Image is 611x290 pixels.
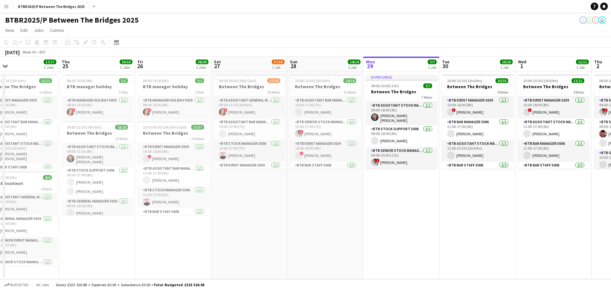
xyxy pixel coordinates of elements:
div: 1 Job [348,65,360,70]
span: ! [224,108,228,112]
app-card-role: BTB Bar Manager 50061/111:00-17:00 (6h)[PERSON_NAME] [442,118,513,140]
span: 1 Role [195,90,204,95]
span: 13 Roles [115,136,128,141]
span: ! [300,130,304,134]
span: 37/38 [267,78,280,83]
app-card-role: BTB Stock support 50082/209:00-17:00 (8h)[PERSON_NAME][PERSON_NAME] [62,167,133,198]
app-card-role: BTB Assistant Stock Manager 50061/111:00-23:30 (12h30m)[PERSON_NAME] [442,140,513,162]
span: 7 Roles [421,95,432,100]
div: [DATE] [5,49,20,55]
app-card-role: BTB Assistant Bar Manager 50061/111:00-17:00 (6h)[PERSON_NAME] [138,165,209,187]
app-card-role: BTB Event Manager 50391/110:00-18:00 (8h)![PERSON_NAME] [518,97,589,118]
div: 1 Job [576,65,588,70]
app-job-card: 09:00-23:30 (14h30m)18/18Between The Bridges13 RolesBTB Assistant Stock Manager 50061/109:00-17:0... [62,121,133,215]
span: 17/17 [44,60,56,64]
span: 1/1 [119,78,128,83]
app-card-role: BTB Manager Holiday 50391/108:00-16:00 (8h)![PERSON_NAME] [62,97,133,118]
app-card-role: BTB Stock support 50081/109:00-18:00 (9h)[PERSON_NAME] [366,125,437,147]
span: Thu [62,59,70,65]
span: 13/13 [39,78,52,83]
span: Jobs [34,27,44,33]
app-card-role: BTB Assistant Stock Manager 50061/109:00-17:00 (8h)[PERSON_NAME] [PERSON_NAME] [62,143,133,167]
span: 10/10 [500,60,513,64]
span: All jobs [35,282,50,287]
app-card-role: BTB Assistant Bar Manager 50061/110:00-17:00 (7h)[PERSON_NAME] [290,97,361,118]
div: 2 Jobs [44,65,56,70]
span: 1 Role [119,90,128,95]
div: Salary £523 526.88 + Expenses £0.00 + Subsistence £0.00 = [56,282,204,287]
span: Sun [290,59,298,65]
app-job-card: 10:00-23:30 (13h30m)10/10Between The Bridges8 RolesBTB Event Manager 50391/110:00-18:00 (8h)![PER... [442,74,513,169]
span: 7/7 [423,83,432,88]
span: 9 Roles [573,90,584,95]
h3: BTB manager holiday [138,84,209,89]
app-card-role: BTB Bar Staff 50082/211:30-17:30 (6h) [442,162,513,193]
app-user-avatar: Amy Cane [598,16,606,24]
span: 4 Roles [41,187,52,191]
app-job-card: 10:00-00:30 (14h30m) (Sat)37/37Between The Bridges26 RolesBTB Event Manager 50391/110:00-18:00 (8... [138,121,209,215]
h3: Between The Bridges [138,130,209,136]
span: 2 [593,62,602,70]
app-card-role: BTB Assistant Stock Manager 50061/109:00-18:00 (9h)[PERSON_NAME] [PERSON_NAME] [366,102,437,125]
app-card-role: BTB Bar Manager 50061/111:00-17:00 (6h)[PERSON_NAME] [518,140,589,162]
button: BTBR2025/P Between The Bridges 2025 [13,0,90,13]
span: Wed [518,59,526,65]
span: 10:00-23:30 (13h30m) [447,78,482,83]
app-job-card: 08:00-16:00 (8h)1/1BTB manager holiday1 RoleBTB Manager Holiday 50391/108:00-16:00 (8h)![PERSON_N... [62,74,133,118]
div: 1 Job [500,65,512,70]
span: 10:00-00:30 (14h30m) (Sat) [143,125,186,130]
h3: BTB manager holiday [62,84,133,89]
div: 1 Job [272,65,284,70]
app-card-role: BTB Assistant General Manager 50061/109:30-11:20 (1h50m)![PERSON_NAME] [214,97,285,118]
h3: Between The Bridges [214,84,285,89]
span: 09:30-00:30 (15h) (Sun) [219,78,256,83]
h3: Between The Bridges [290,84,361,89]
span: 27 [213,62,221,70]
span: Sat [214,59,221,65]
span: 08:00-16:00 (8h) [143,78,169,83]
h3: Between The Bridges [518,84,589,89]
div: In progress [366,74,437,80]
app-job-card: 10:00-23:30 (13h30m)11/11Between The Bridges9 RolesBTB Event Manager 50391/110:00-18:00 (8h)![PER... [518,74,589,169]
app-user-avatar: Amy Cane [586,16,593,24]
div: BST [39,50,46,54]
div: 1 Job [428,65,436,70]
span: 28 [289,62,298,70]
span: Thu [594,59,602,65]
span: 10:00-23:30 (13h30m) [295,78,330,83]
span: 8 Roles [497,90,508,95]
span: Total Budgeted £523 526.88 [153,282,204,287]
span: 1/1 [195,78,204,83]
span: Tue [442,59,449,65]
span: ! [528,108,532,112]
app-card-role: BTB Senior Stock Manager 50061/109:00-20:00 (11h)![PERSON_NAME] [366,147,437,169]
a: Comms [47,26,67,34]
span: 10/10 [495,78,508,83]
app-card-role: BTB Stock Manager 50061/110:00-17:00 (7h)[PERSON_NAME] [214,140,285,162]
app-job-card: 10:00-23:30 (13h30m)14/14Between The Bridges12 RolesBTB Assistant Bar Manager 50061/110:00-17:00 ... [290,74,361,169]
span: View [5,27,14,33]
app-card-role: BTB Manager Holiday 50391/108:00-16:00 (8h)![PERSON_NAME] [138,97,209,118]
app-card-role: BTB General Manager 50391/109:00-18:00 (9h)[PERSON_NAME] [62,198,133,219]
span: Week 39 [21,50,37,54]
app-card-role: BTB Event Manager 50391/110:00-18:00 (8h)![PERSON_NAME] [290,140,361,162]
app-job-card: 09:30-00:30 (15h) (Sun)37/38Between The Bridges30 RolesBTB Assistant General Manager 50061/109:30... [214,74,285,169]
a: Jobs [32,26,46,34]
span: 08:00-16:00 (8h) [67,78,93,83]
app-job-card: 08:00-16:00 (8h)1/1BTB manager holiday1 RoleBTB Manager Holiday 50391/108:00-16:00 (8h)![PERSON_N... [138,74,209,118]
app-card-role: BTB Assistant Bar Manager 50061/110:00-17:00 (7h)[PERSON_NAME] [214,118,285,140]
span: 10:00-23:30 (13h30m) [523,78,558,83]
span: 7/7 [428,60,437,64]
a: Edit [18,26,30,34]
app-card-role: BTB Event Manager 50391/110:00-18:00 (8h)![PERSON_NAME] [442,97,513,118]
span: ! [604,108,608,112]
h1: BTBR2025/P Between The Bridges 2025 [5,15,139,25]
app-card-role: BTB Bar Staff 50083/310:30-17:30 (7h) [290,162,361,202]
app-card-role: BTB Bar Staff 50081/111:30-17:30 (6h) [138,208,209,230]
a: View [3,26,17,34]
